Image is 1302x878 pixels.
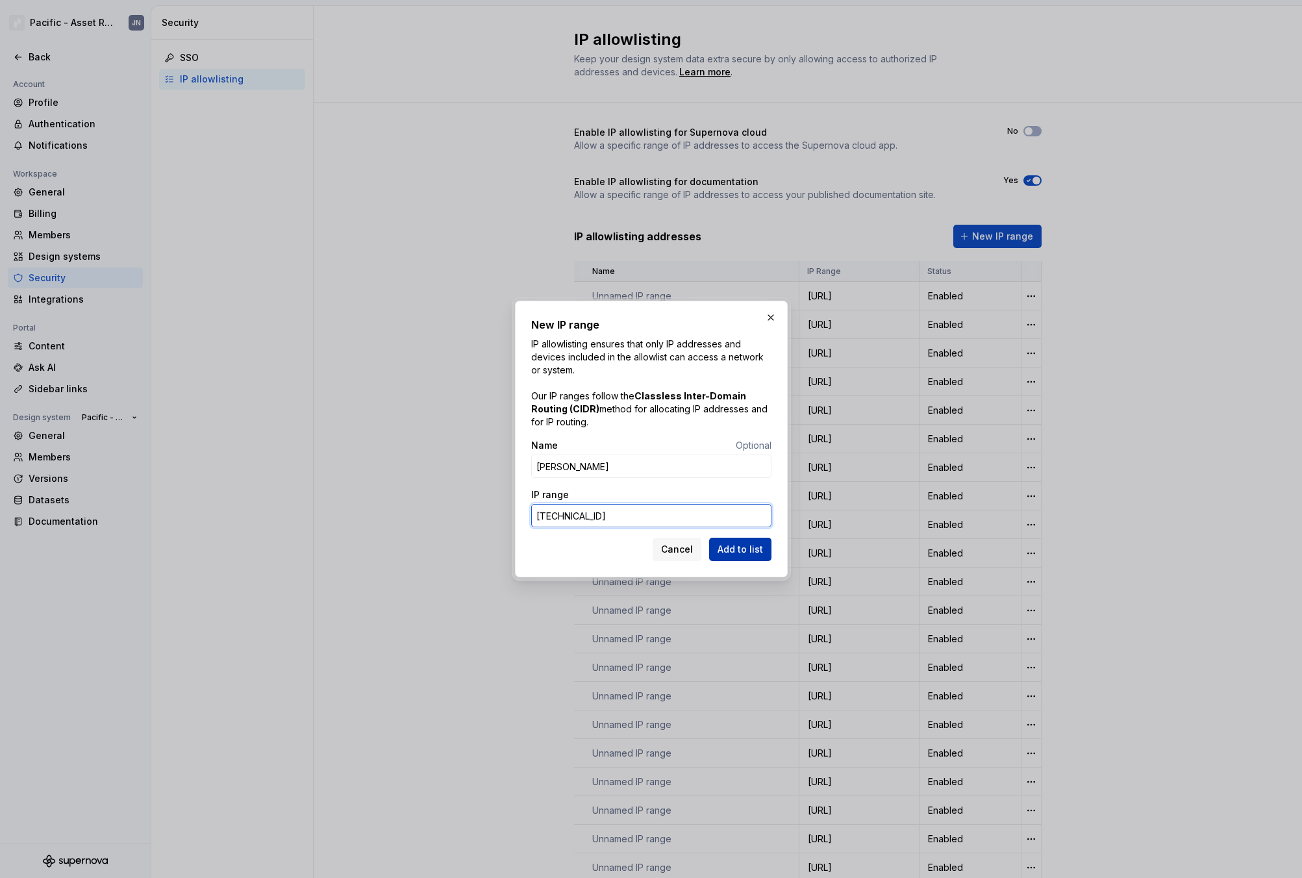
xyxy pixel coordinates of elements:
[531,390,746,414] strong: Classless Inter-Domain Routing (CIDR)
[531,317,771,332] h2: New IP range
[531,439,558,452] label: Name
[531,455,771,478] input: e.g. My computer
[718,543,763,556] span: Add to list
[736,440,771,451] span: Optional
[709,538,771,561] button: Add to list
[661,543,693,556] span: Cancel
[531,504,771,527] input: e.g. 192.168.0.15/24
[531,488,569,501] label: IP range
[531,338,771,429] p: IP allowlisting ensures that only IP addresses and devices included in the allowlist can access a...
[653,538,701,561] button: Cancel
